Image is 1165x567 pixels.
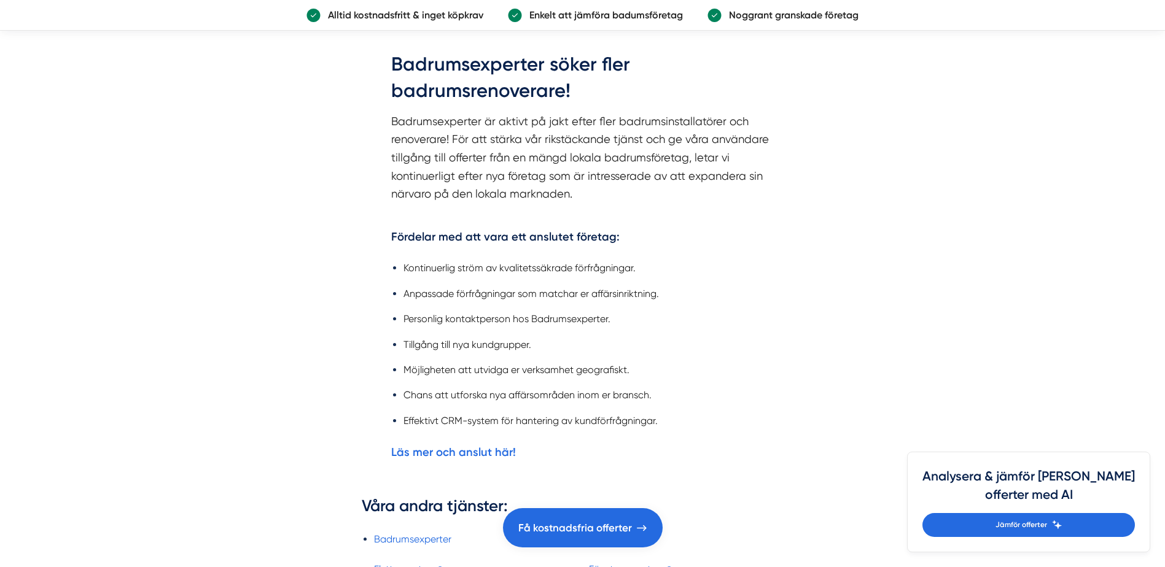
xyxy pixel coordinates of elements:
a: Badrumsexperter [374,533,451,545]
h4: Analysera & jämför [PERSON_NAME] offerter med AI [922,467,1135,513]
li: Kontinuerlig ström av kvalitetssäkrade förfrågningar. [403,260,774,276]
li: Effektivt CRM-system för hantering av kundförfrågningar. [403,413,774,428]
li: Möjligheten att utvidga er verksamhet geografiskt. [403,362,774,377]
a: Få kostnadsfria offerter [503,508,663,547]
p: Badrumsexperter är aktivt på jakt efter fler badrumsinstallatörer och renoverare! För att stärka ... [391,112,774,222]
li: Personlig kontaktperson hos Badrumsexperter. [403,311,774,326]
h3: Våra andra tjänster: [362,495,804,523]
p: Alltid kostnadsfritt & inget köpkrav [321,7,483,23]
li: Chans att utforska nya affärsområden inom er bransch. [403,387,774,403]
p: Enkelt att jämföra badumsföretag [522,7,683,23]
p: Noggrant granskade företag [722,7,859,23]
li: Tillgång till nya kundgrupper. [403,337,774,352]
span: Få kostnadsfria offerter [518,520,632,536]
a: Läs mer och anslut här! [391,445,516,458]
li: Anpassade förfrågningar som matchar er affärsinriktning. [403,286,774,301]
strong: Fördelar med att vara ett anslutet företag: [391,230,620,244]
a: Jämför offerter [922,513,1135,537]
span: Jämför offerter [996,519,1047,531]
h2: Badrumsexperter söker fler badrumsrenoverare! [391,51,774,112]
